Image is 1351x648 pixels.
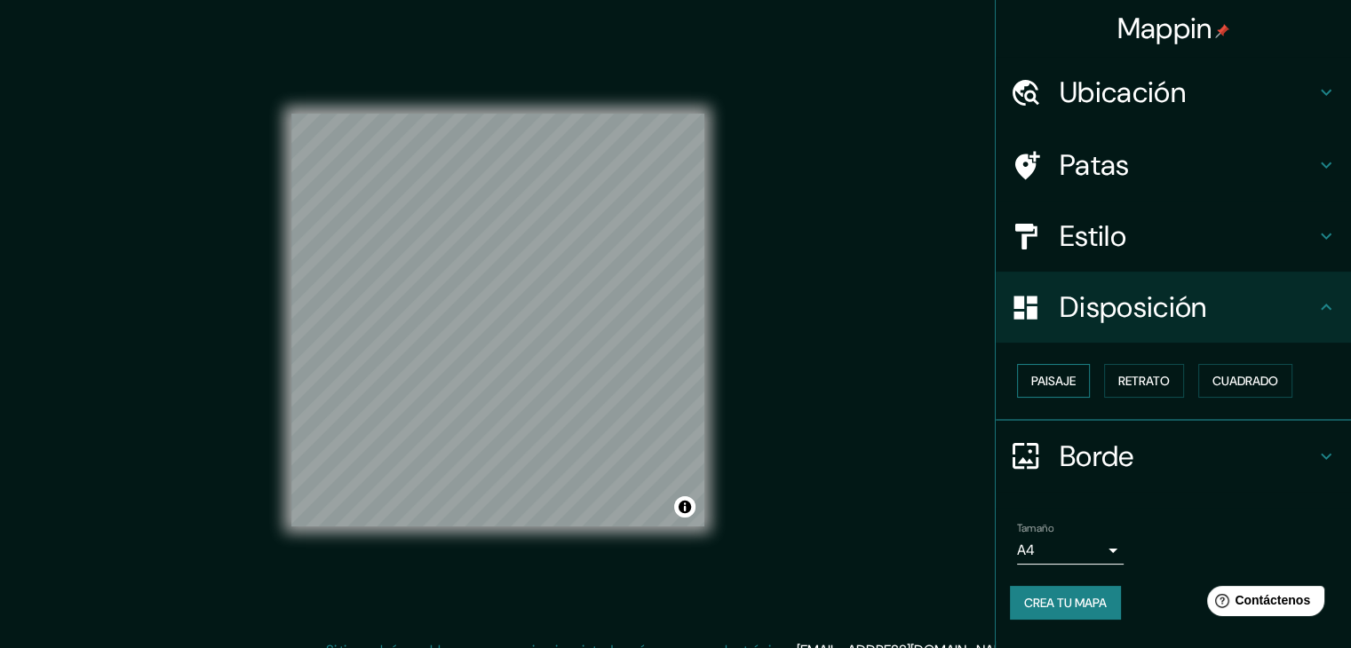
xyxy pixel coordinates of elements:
[996,57,1351,128] div: Ubicación
[1060,74,1186,111] font: Ubicación
[996,201,1351,272] div: Estilo
[1118,373,1170,389] font: Retrato
[674,496,695,518] button: Activar o desactivar atribución
[1017,364,1090,398] button: Paisaje
[1017,521,1053,535] font: Tamaño
[1215,24,1229,38] img: pin-icon.png
[1010,586,1121,620] button: Crea tu mapa
[1104,364,1184,398] button: Retrato
[291,114,704,526] canvas: Mapa
[1060,146,1130,184] font: Patas
[1060,438,1134,475] font: Borde
[1017,536,1124,565] div: A4
[1198,364,1292,398] button: Cuadrado
[1024,595,1107,611] font: Crea tu mapa
[1193,579,1331,628] iframe: Lanzador de widgets de ayuda
[1017,541,1035,559] font: A4
[996,130,1351,201] div: Patas
[1060,288,1206,326] font: Disposición
[996,421,1351,492] div: Borde
[1212,373,1278,389] font: Cuadrado
[996,272,1351,343] div: Disposición
[1117,10,1212,47] font: Mappin
[1060,217,1126,255] font: Estilo
[1031,373,1076,389] font: Paisaje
